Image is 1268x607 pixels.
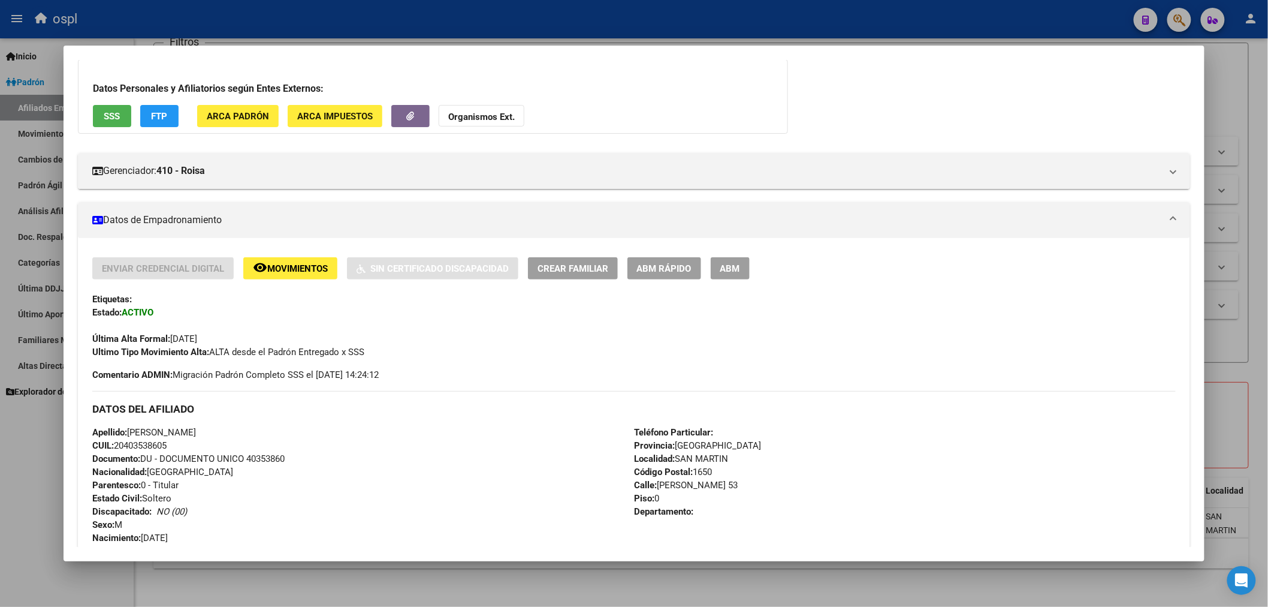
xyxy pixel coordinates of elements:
[347,257,518,280] button: Sin Certificado Discapacidad
[288,105,382,127] button: ARCA Impuestos
[92,369,173,380] strong: Comentario ADMIN:
[448,112,515,122] strong: Organismos Ext.
[92,467,147,477] strong: Nacionalidad:
[93,82,773,96] h3: Datos Personales y Afiliatorios según Entes Externos:
[634,440,761,451] span: [GEOGRAPHIC_DATA]
[92,347,209,357] strong: Ultimo Tipo Movimiento Alta:
[370,263,509,274] span: Sin Certificado Discapacidad
[156,506,187,517] i: NO (00)
[634,467,693,477] strong: Código Postal:
[92,493,142,504] strong: Estado Civil:
[92,368,379,381] span: Migración Padrón Completo SSS el [DATE] 14:24:12
[92,467,233,477] span: [GEOGRAPHIC_DATA]
[197,105,279,127] button: ARCA Padrón
[92,213,1161,227] mat-panel-title: Datos de Empadronamiento
[634,480,738,491] span: [PERSON_NAME] 53
[92,427,196,438] span: [PERSON_NAME]
[627,257,701,280] button: ABM Rápido
[267,263,328,274] span: Movimientos
[92,427,127,438] strong: Apellido:
[92,453,140,464] strong: Documento:
[634,440,675,451] strong: Provincia:
[92,519,122,530] span: M
[92,533,141,543] strong: Nacimiento:
[78,202,1190,238] mat-expansion-panel-header: Datos de Empadronamiento
[634,453,728,464] span: SAN MARTIN
[634,480,657,491] strong: Calle:
[92,480,179,491] span: 0 - Titular
[207,111,269,122] span: ARCA Padrón
[140,105,179,127] button: FTP
[720,263,740,274] span: ABM
[92,546,123,557] span: 32
[92,164,1161,178] mat-panel-title: Gerenciador:
[78,153,1190,189] mat-expansion-panel-header: Gerenciador:410 - Roisa
[92,294,132,305] strong: Etiquetas:
[102,263,224,274] span: Enviar Credencial Digital
[92,347,364,357] span: ALTA desde el Padrón Entregado x SSS
[634,427,713,438] strong: Teléfono Particular:
[92,440,114,451] strong: CUIL:
[92,480,141,491] strong: Parentesco:
[104,111,120,122] span: SSS
[637,263,692,274] span: ABM Rápido
[122,307,153,318] strong: ACTIVO
[92,519,114,530] strong: Sexo:
[243,257,337,280] button: Movimientos
[1227,566,1256,595] div: Open Intercom Messenger
[151,111,167,122] span: FTP
[92,493,171,504] span: Soltero
[634,493,659,504] span: 0
[156,164,205,178] strong: 410 - Roisa
[253,260,267,275] mat-icon: remove_red_eye
[711,257,750,280] button: ABM
[92,506,152,517] strong: Discapacitado:
[92,533,168,543] span: [DATE]
[92,440,167,451] span: 20403538605
[439,105,524,127] button: Organismos Ext.
[634,453,675,464] strong: Localidad:
[92,307,122,318] strong: Estado:
[297,111,373,122] span: ARCA Impuestos
[92,546,114,557] strong: Edad:
[538,263,608,274] span: Crear Familiar
[93,105,131,127] button: SSS
[92,333,197,344] span: [DATE]
[634,467,712,477] span: 1650
[634,493,654,504] strong: Piso:
[634,506,693,517] strong: Departamento:
[92,402,1176,416] h3: DATOS DEL AFILIADO
[92,257,234,280] button: Enviar Credencial Digital
[92,333,170,344] strong: Última Alta Formal:
[92,453,285,464] span: DU - DOCUMENTO UNICO 40353860
[528,257,618,280] button: Crear Familiar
